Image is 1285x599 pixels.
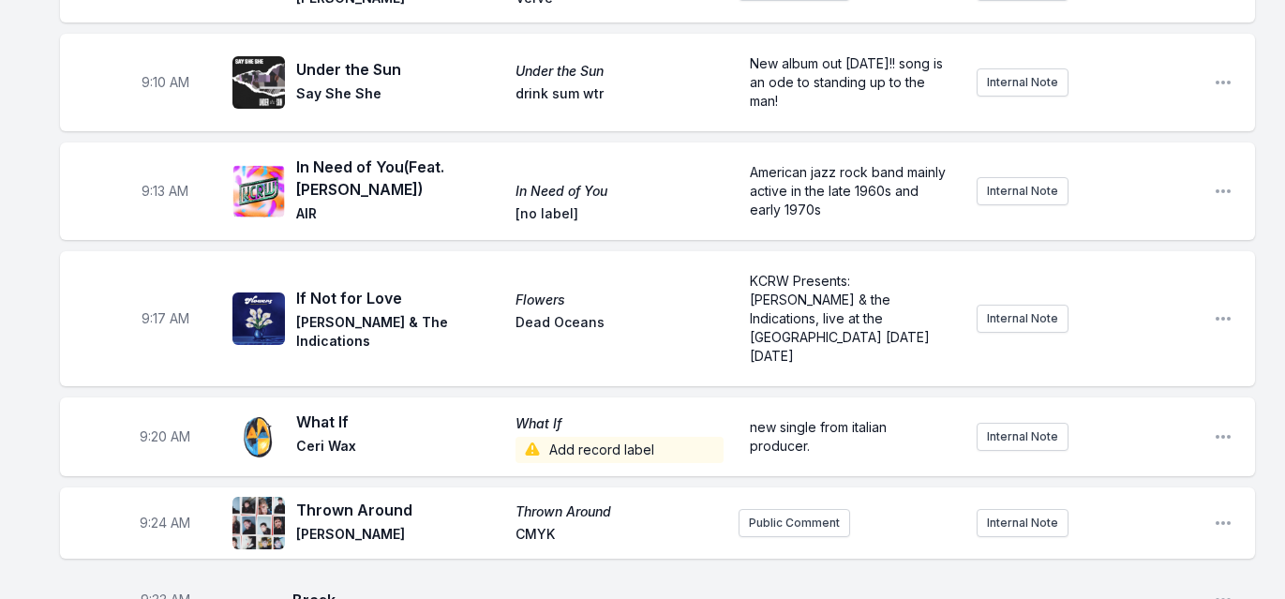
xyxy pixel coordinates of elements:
span: Timestamp [142,73,189,92]
button: Internal Note [977,177,1068,205]
img: What If [232,411,285,463]
img: Under the Sun [232,56,285,109]
span: CMYK [515,525,724,547]
span: AIR [296,204,504,227]
span: Flowers [515,291,724,309]
span: American jazz rock band mainly active in the late 1960s and early 1970s [750,164,949,217]
span: Timestamp [142,182,188,201]
img: Flowers [232,292,285,345]
span: In Need of You (Feat. [PERSON_NAME]) [296,156,504,201]
span: Under the Sun [515,62,724,81]
span: Thrown Around [296,499,504,521]
span: KCRW Presents: [PERSON_NAME] & the Indications, live at the [GEOGRAPHIC_DATA] [DATE][DATE] [750,273,930,364]
img: In Need of You [232,165,285,217]
span: [PERSON_NAME] [296,525,504,547]
span: Add record label [515,437,724,463]
span: In Need of You [515,182,724,201]
span: Ceri Wax [296,437,504,463]
span: Timestamp [140,514,190,532]
button: Public Comment [739,509,850,537]
button: Internal Note [977,509,1068,537]
span: drink sum wtr [515,84,724,107]
span: New album out [DATE]!! song is an ode to standing up to the man! [750,55,947,109]
span: Timestamp [142,309,189,328]
span: Under the Sun [296,58,504,81]
span: If Not for Love [296,287,504,309]
button: Open playlist item options [1214,73,1233,92]
span: Dead Oceans [515,313,724,351]
button: Internal Note [977,305,1068,333]
button: Open playlist item options [1214,182,1233,201]
span: Say She She [296,84,504,107]
button: Internal Note [977,68,1068,97]
span: Thrown Around [515,502,724,521]
button: Open playlist item options [1214,427,1233,446]
button: Open playlist item options [1214,514,1233,532]
span: Timestamp [140,427,190,446]
span: [PERSON_NAME] & The Indications [296,313,504,351]
span: [no label] [515,204,724,227]
button: Open playlist item options [1214,309,1233,328]
span: What If [515,414,724,433]
button: Internal Note [977,423,1068,451]
span: What If [296,411,504,433]
span: new single from italian producer. [750,419,890,454]
img: Thrown Around [232,497,285,549]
